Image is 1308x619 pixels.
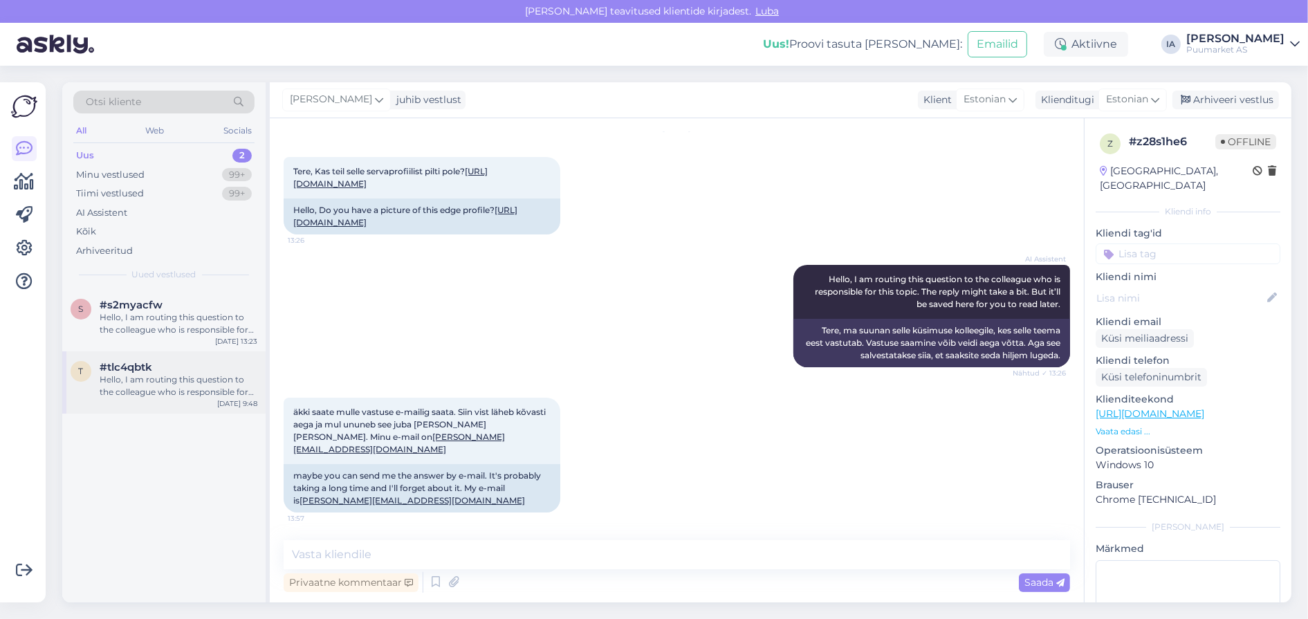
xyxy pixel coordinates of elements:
span: Uued vestlused [132,268,196,281]
p: Kliendi nimi [1096,270,1280,284]
p: Kliendi email [1096,315,1280,329]
div: Aktiivne [1044,32,1128,57]
div: Uus [76,149,94,163]
div: IA [1161,35,1181,54]
span: Luba [751,5,783,17]
a: [URL][DOMAIN_NAME] [1096,407,1204,420]
span: Estonian [1106,92,1148,107]
span: 13:26 [288,235,340,246]
input: Lisa tag [1096,243,1280,264]
span: Nähtud ✓ 13:26 [1013,368,1066,378]
p: Operatsioonisüsteem [1096,443,1280,458]
p: Brauser [1096,478,1280,492]
span: Otsi kliente [86,95,141,109]
div: juhib vestlust [391,93,461,107]
div: Küsi meiliaadressi [1096,329,1194,348]
div: Privaatne kommentaar [284,573,418,592]
span: Saada [1024,576,1065,589]
div: All [73,122,89,140]
input: Lisa nimi [1096,290,1264,306]
p: Kliendi tag'id [1096,226,1280,241]
div: 99+ [222,168,252,182]
div: Minu vestlused [76,168,145,182]
div: Kõik [76,225,96,239]
button: Emailid [968,31,1027,57]
span: z [1107,138,1113,149]
div: [PERSON_NAME] [1186,33,1284,44]
span: s [79,304,84,314]
span: Hello, I am routing this question to the colleague who is responsible for this topic. The reply m... [815,274,1062,309]
div: Socials [221,122,255,140]
img: Askly Logo [11,93,37,120]
p: Windows 10 [1096,458,1280,472]
div: [PERSON_NAME] [1096,521,1280,533]
span: Offline [1215,134,1276,149]
div: Klient [918,93,952,107]
span: Tere, Kas teil selle servaprofiilist pilti pole? [293,166,488,189]
div: Arhiveeritud [76,244,133,258]
p: Klienditeekond [1096,392,1280,407]
span: äkki saate mulle vastuse e-mailig saata. Siin vist läheb kõvasti aega ja mul ununeb see juba [PER... [293,407,548,454]
div: Küsi telefoninumbrit [1096,368,1207,387]
div: Puumarket AS [1186,44,1284,55]
span: #tlc4qbtk [100,361,152,373]
div: Tiimi vestlused [76,187,144,201]
div: # z28s1he6 [1129,133,1215,150]
span: #s2myacfw [100,299,163,311]
div: 2 [232,149,252,163]
div: Hello, I am routing this question to the colleague who is responsible for this topic. The reply m... [100,311,257,336]
span: 13:57 [288,513,340,524]
div: AI Assistent [76,206,127,220]
div: [DATE] 9:48 [217,398,257,409]
p: Chrome [TECHNICAL_ID] [1096,492,1280,507]
div: Kliendi info [1096,205,1280,218]
span: t [79,366,84,376]
div: Proovi tasuta [PERSON_NAME]: [763,36,962,53]
div: [GEOGRAPHIC_DATA], [GEOGRAPHIC_DATA] [1100,164,1253,193]
div: 99+ [222,187,252,201]
div: Arhiveeri vestlus [1172,91,1279,109]
div: [DATE] 13:23 [215,336,257,347]
span: AI Assistent [1014,254,1066,264]
div: maybe you can send me the answer by e-mail. It's probably taking a long time and I'll forget abou... [284,464,560,512]
div: Web [143,122,167,140]
div: Tere, ma suunan selle küsimuse kolleegile, kes selle teema eest vastutab. Vastuse saamine võib ve... [793,319,1070,367]
span: [PERSON_NAME] [290,92,372,107]
div: Hello, Do you have a picture of this edge profile? [284,198,560,234]
a: [PERSON_NAME][EMAIL_ADDRESS][DOMAIN_NAME] [300,495,525,506]
p: Märkmed [1096,542,1280,556]
div: Klienditugi [1035,93,1094,107]
b: Uus! [763,37,789,50]
p: Kliendi telefon [1096,353,1280,368]
div: Hello, I am routing this question to the colleague who is responsible for this topic. The reply m... [100,373,257,398]
a: [PERSON_NAME]Puumarket AS [1186,33,1300,55]
p: Vaata edasi ... [1096,425,1280,438]
span: Estonian [964,92,1006,107]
